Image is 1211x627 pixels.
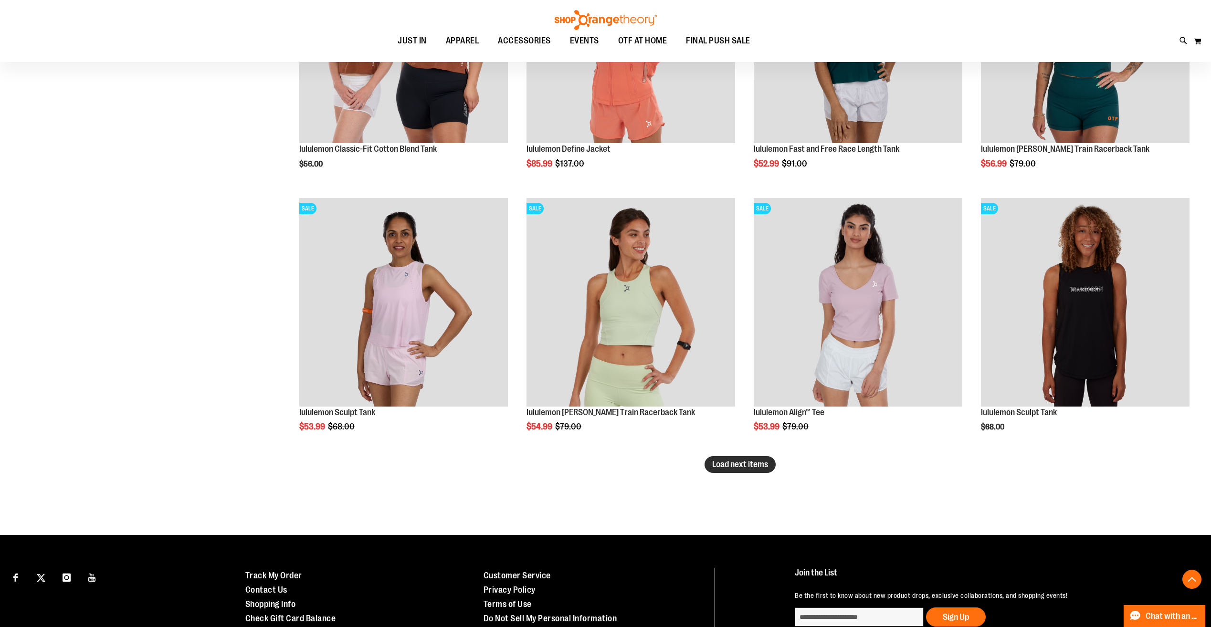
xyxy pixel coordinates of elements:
a: Shopping Info [245,599,296,609]
a: Customer Service [484,571,551,580]
span: JUST IN [398,30,427,52]
div: product [522,193,740,456]
a: lululemon Sculpt Tank [299,408,375,417]
button: Load next items [705,456,776,473]
a: lululemon Fast and Free Race Length Tank [754,144,899,154]
span: SALE [981,203,998,214]
span: Sign Up [943,612,969,622]
img: Shop Orangetheory [553,10,658,30]
span: $56.00 [299,160,324,168]
img: Product image for lululemon Wunder Train Racerback Tank [527,198,735,407]
div: product [749,193,967,456]
span: EVENTS [570,30,599,52]
a: Track My Order [245,571,302,580]
a: lululemon [PERSON_NAME] Train Racerback Tank [527,408,695,417]
a: Do Not Sell My Personal Information [484,614,617,623]
span: SALE [299,203,316,214]
span: OTF AT HOME [618,30,667,52]
p: Be the first to know about new product drops, exclusive collaborations, and shopping events! [795,591,1184,600]
img: Product image for lululemon Align™ T-Shirt [754,198,962,407]
span: $56.99 [981,159,1008,168]
a: lululemon Define Jacket [527,144,611,154]
a: lululemon Classic-Fit Cotton Blend Tank [299,144,437,154]
a: JUST IN [388,30,436,52]
a: Visit our Instagram page [58,568,75,585]
div: product [976,193,1194,456]
span: $68.00 [981,423,1006,431]
img: Product image for lululemon Sculpt Tank [981,198,1190,407]
a: Product image for lululemon Sculpt TankSALE [981,198,1190,408]
img: Twitter [37,574,45,582]
h4: Join the List [795,568,1184,586]
a: FINAL PUSH SALE [676,30,760,52]
button: Chat with an Expert [1124,605,1206,627]
button: Back To Top [1182,570,1201,589]
a: Product image for lululemon Align™ T-ShirtSALE [754,198,962,408]
span: $137.00 [555,159,586,168]
a: lululemon Sculpt Tank [981,408,1057,417]
span: APPAREL [446,30,479,52]
a: Terms of Use [484,599,532,609]
a: Privacy Policy [484,585,536,595]
a: Check Gift Card Balance [245,614,336,623]
span: $85.99 [527,159,554,168]
a: APPAREL [436,30,489,52]
input: enter email [795,607,924,627]
a: Visit our Youtube page [84,568,101,585]
span: $68.00 [328,422,356,431]
a: lululemon [PERSON_NAME] Train Racerback Tank [981,144,1149,154]
span: $54.99 [527,422,554,431]
span: Load next items [712,460,768,469]
span: SALE [754,203,771,214]
a: ACCESSORIES [488,30,560,52]
img: Main Image of 1538347 [299,198,508,407]
span: SALE [527,203,544,214]
span: ACCESSORIES [498,30,551,52]
a: OTF AT HOME [609,30,677,52]
span: Chat with an Expert [1146,612,1200,621]
button: Sign Up [926,607,986,627]
span: $79.00 [555,422,583,431]
span: $79.00 [782,422,810,431]
a: Visit our X page [33,568,50,585]
span: $53.99 [299,422,326,431]
a: Contact Us [245,585,287,595]
span: FINAL PUSH SALE [686,30,750,52]
a: Main Image of 1538347SALE [299,198,508,408]
span: $53.99 [754,422,781,431]
a: Visit our Facebook page [7,568,24,585]
a: lululemon Align™ Tee [754,408,824,417]
span: $52.99 [754,159,780,168]
a: Product image for lululemon Wunder Train Racerback TankSALE [527,198,735,408]
span: $91.00 [782,159,809,168]
a: EVENTS [560,30,609,52]
span: $79.00 [1010,159,1037,168]
div: product [295,193,513,456]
